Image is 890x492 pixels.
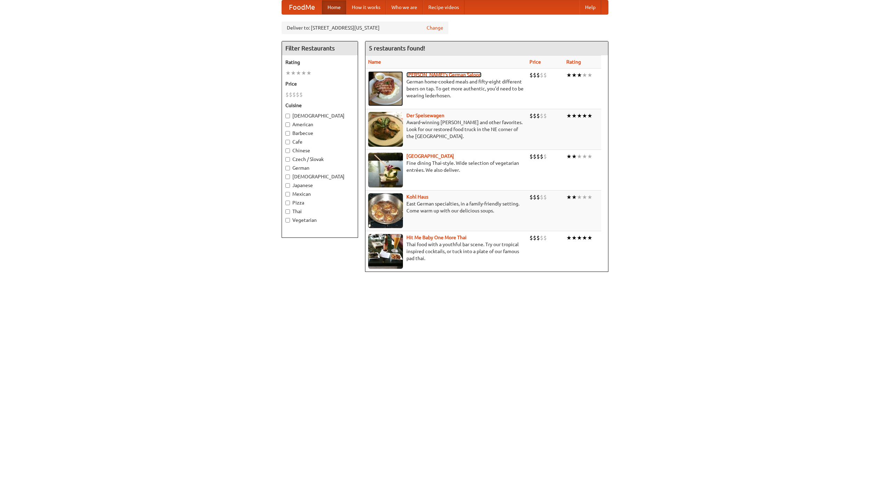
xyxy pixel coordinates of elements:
a: Der Speisewagen [406,113,444,118]
a: Price [529,59,541,65]
a: Rating [566,59,581,65]
li: ★ [577,71,582,79]
li: ★ [582,112,587,120]
input: [DEMOGRAPHIC_DATA] [285,175,290,179]
input: Thai [285,209,290,214]
a: [PERSON_NAME]'s German Saloon [406,72,482,78]
input: American [285,122,290,127]
label: Thai [285,208,354,215]
li: $ [533,71,536,79]
label: Czech / Slovak [285,156,354,163]
li: ★ [572,71,577,79]
li: $ [529,71,533,79]
li: $ [543,234,547,242]
li: $ [543,193,547,201]
li: $ [540,193,543,201]
li: $ [285,91,289,98]
li: $ [543,71,547,79]
li: ★ [566,71,572,79]
li: $ [540,112,543,120]
p: East German specialties, in a family-friendly setting. Come warm up with our delicious soups. [368,200,524,214]
img: kohlhaus.jpg [368,193,403,228]
input: German [285,166,290,170]
li: ★ [577,112,582,120]
li: ★ [587,193,592,201]
a: Home [322,0,346,14]
li: ★ [566,193,572,201]
label: [DEMOGRAPHIC_DATA] [285,112,354,119]
li: $ [536,234,540,242]
li: ★ [566,234,572,242]
a: How it works [346,0,386,14]
label: Vegetarian [285,217,354,224]
input: Japanese [285,183,290,188]
a: Who we are [386,0,423,14]
p: German home-cooked meals and fifty-eight different beers on tap. To get more authentic, you'd nee... [368,78,524,99]
img: speisewagen.jpg [368,112,403,147]
li: $ [536,112,540,120]
li: ★ [301,69,306,77]
a: FoodMe [282,0,322,14]
li: ★ [577,153,582,160]
input: Pizza [285,201,290,205]
input: Czech / Slovak [285,157,290,162]
input: Cafe [285,140,290,144]
label: [DEMOGRAPHIC_DATA] [285,173,354,180]
li: ★ [306,69,311,77]
li: $ [529,193,533,201]
li: $ [292,91,296,98]
label: Pizza [285,199,354,206]
label: Japanese [285,182,354,189]
li: ★ [582,153,587,160]
a: Kohl Haus [406,194,428,200]
li: $ [529,112,533,120]
label: Mexican [285,191,354,197]
li: $ [533,112,536,120]
a: [GEOGRAPHIC_DATA] [406,153,454,159]
li: $ [533,234,536,242]
label: Chinese [285,147,354,154]
li: $ [529,234,533,242]
a: Hit Me Baby One More Thai [406,235,467,240]
input: Barbecue [285,131,290,136]
li: ★ [285,69,291,77]
li: $ [536,193,540,201]
img: esthers.jpg [368,71,403,106]
li: ★ [582,193,587,201]
input: Vegetarian [285,218,290,223]
label: Barbecue [285,130,354,137]
a: Change [427,24,443,31]
li: ★ [572,153,577,160]
ng-pluralize: 5 restaurants found! [369,45,425,51]
li: $ [540,153,543,160]
li: ★ [566,153,572,160]
p: Award-winning [PERSON_NAME] and other favorites. Look for our restored food truck in the NE corne... [368,119,524,140]
h5: Price [285,80,354,87]
li: ★ [582,71,587,79]
li: ★ [587,71,592,79]
div: Deliver to: [STREET_ADDRESS][US_STATE] [282,22,448,34]
li: ★ [291,69,296,77]
label: American [285,121,354,128]
li: $ [533,153,536,160]
li: $ [533,193,536,201]
li: $ [540,71,543,79]
li: $ [536,153,540,160]
li: $ [540,234,543,242]
label: German [285,164,354,171]
li: $ [529,153,533,160]
label: Cafe [285,138,354,145]
a: Name [368,59,381,65]
li: $ [299,91,303,98]
li: ★ [587,234,592,242]
li: ★ [572,193,577,201]
li: $ [543,112,547,120]
input: [DEMOGRAPHIC_DATA] [285,114,290,118]
li: ★ [566,112,572,120]
li: ★ [577,234,582,242]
